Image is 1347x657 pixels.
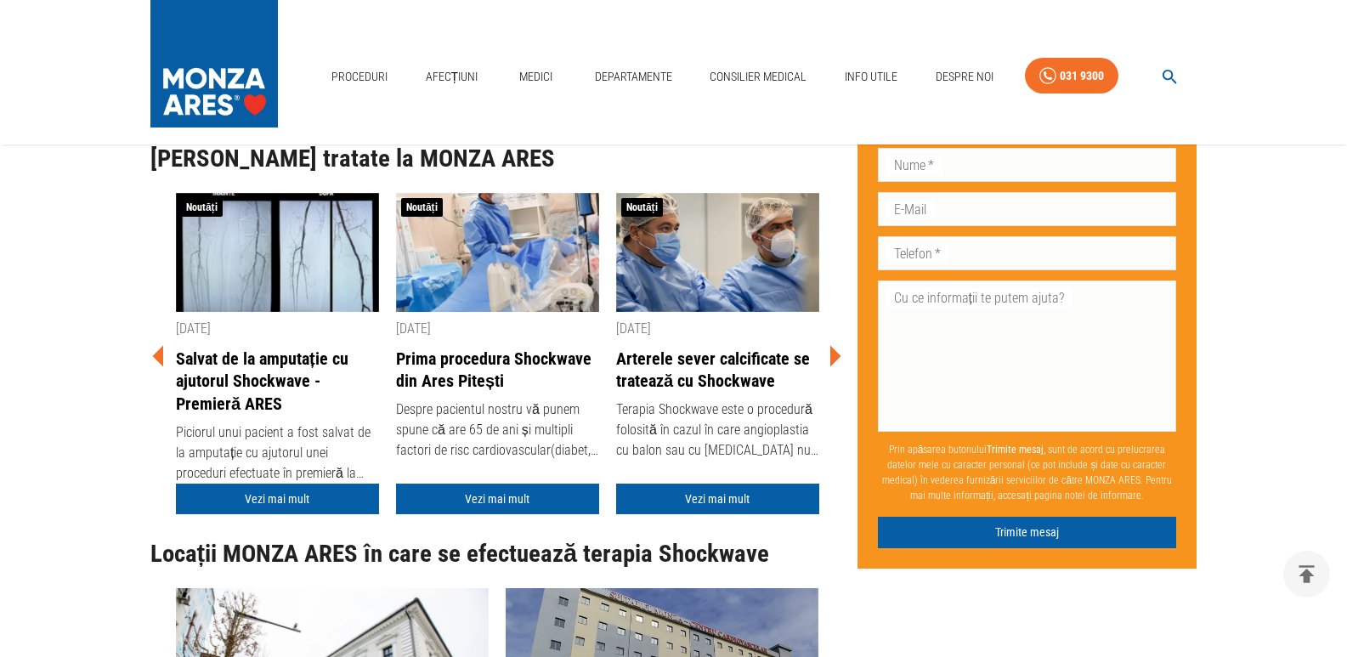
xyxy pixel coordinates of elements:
a: Departamente [588,59,679,94]
div: [DATE] [396,319,599,339]
div: [DATE] [616,319,819,339]
h2: Locații MONZA ARES în care se efectuează terapia Shockwave [150,541,844,568]
div: Piciorul unui pacient a fost salvat de la amputație cu ajutorul unei proceduri efectuate în premi... [176,422,379,484]
a: 031 9300 [1025,58,1118,94]
a: Consilier Medical [703,59,813,94]
div: Despre pacientul nostru vă punem spune că are 65 de ani și multipli factori de risc cardiovascula... [396,399,599,461]
b: Trimite mesaj [987,444,1044,456]
a: Vezi mai mult [176,484,379,515]
button: Trimite mesaj [878,517,1177,548]
button: delete [1283,551,1330,598]
a: Salvat de la amputație cu ajutorul Shockwave - Premieră ARES [176,348,379,416]
span: Noutăți [621,198,663,217]
h2: [PERSON_NAME] tratate la MONZA ARES [150,145,844,173]
a: Info Utile [838,59,904,94]
span: Noutăți [181,198,223,217]
span: Noutăți [401,198,443,217]
a: Vezi mai mult [396,484,599,515]
a: Afecțiuni [419,59,485,94]
p: Prin apăsarea butonului , sunt de acord cu prelucrarea datelor mele cu caracter personal (ce pot ... [878,435,1177,510]
a: Arterele sever calcificate se tratează cu Shockwave [616,348,819,393]
div: [DATE] [176,319,379,339]
a: Proceduri [325,59,394,94]
a: Medici [509,59,563,94]
a: Despre Noi [929,59,1000,94]
div: 031 9300 [1060,65,1104,87]
div: Terapia Shockwave este o procedură folosită în cazul în care angioplastia cu balon sau cu [MEDICA... [616,399,819,461]
a: Prima procedura Shockwave din Ares Pitești [396,348,599,393]
a: Vezi mai mult [616,484,819,515]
